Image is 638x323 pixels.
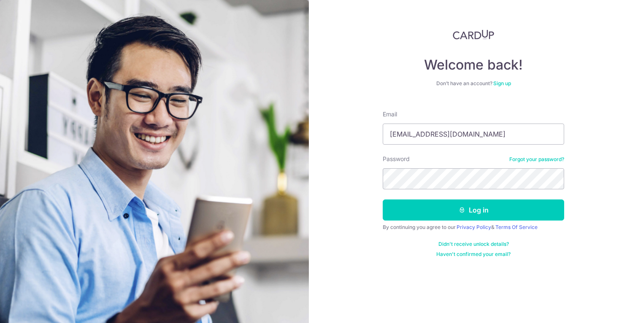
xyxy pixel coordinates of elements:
[383,224,564,231] div: By continuing you agree to our &
[509,156,564,163] a: Forgot your password?
[383,124,564,145] input: Enter your Email
[493,80,511,86] a: Sign up
[383,199,564,221] button: Log in
[383,110,397,118] label: Email
[383,80,564,87] div: Don’t have an account?
[436,251,511,258] a: Haven't confirmed your email?
[457,224,491,230] a: Privacy Policy
[453,30,494,40] img: CardUp Logo
[495,224,538,230] a: Terms Of Service
[383,155,410,163] label: Password
[383,57,564,73] h4: Welcome back!
[438,241,509,248] a: Didn't receive unlock details?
